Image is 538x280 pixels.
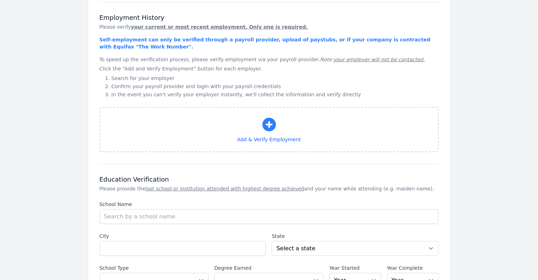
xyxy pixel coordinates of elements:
label: City [100,233,266,240]
label: Degree Earned [214,264,324,272]
p: Click the “Add and Verify Employment” button for each employer. [100,65,439,72]
label: Year Complete [387,264,438,272]
p: Self-employment can only be verified through a payroll provider, upload of paystubs, or if your c... [100,36,439,50]
span: Please verify [100,24,308,30]
span: To speed up the verification process, please verify employment via your payroll provider. [100,57,425,62]
u: your employer will not be contacted. [333,57,425,62]
li: Search for your employer [105,74,439,82]
i: Note: [320,57,425,62]
input: Search by a school name [100,209,439,224]
label: School Type [100,264,209,272]
label: Year Started [329,264,381,272]
label: State [272,233,438,240]
u: your current or most recent employment. Only one is required. [131,24,308,30]
span: Add & Verify Employment [109,136,430,143]
label: School Name [100,201,439,208]
button: Add & Verify Employment [100,107,439,152]
h3: Education Verification [100,175,439,184]
h3: Employment History [100,13,439,22]
u: last school or institution attended with highest degree achieved [145,186,304,192]
li: Confirm your payroll provider and login with your payroll credentials [105,82,439,91]
span: Please provide the and your name while attending (e.g. maiden name). [100,186,434,192]
li: In the event you can't verify your employer instantly, we'll collect the information and verify d... [105,91,439,99]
